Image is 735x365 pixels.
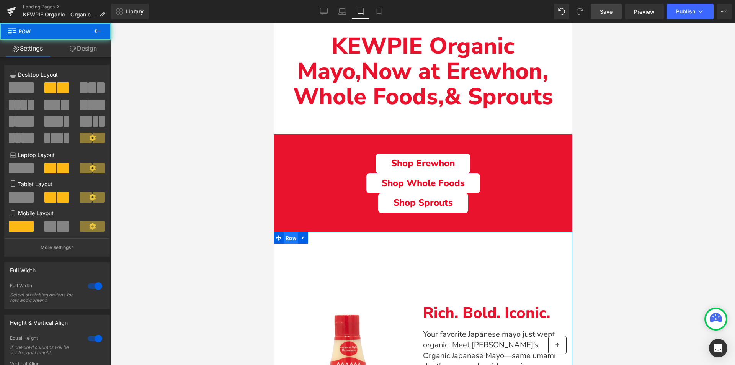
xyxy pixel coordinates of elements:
a: Shop Erewhon [102,131,196,151]
span: KEWPIE Organic - Organic Japanese Mayonnaise - Umami Flavor - live - [DATE] [23,11,96,18]
span: Row [8,23,84,40]
span: Shop Sprouts [120,175,179,185]
p: Rich. Bold. Iconic. [149,282,299,298]
div: Select stretching options for row and content. [10,292,79,303]
button: More [717,4,732,19]
p: Laptop Layout [10,151,104,159]
a: Tablet [351,4,370,19]
div: Height & Vertical Align [10,315,68,326]
button: Publish [667,4,714,19]
a: Shop Sprouts [105,170,194,190]
span: Shop Whole Foods [108,155,191,166]
a: Landing Pages [23,4,111,10]
p: Mobile Layout [10,209,104,217]
span: Publish [676,8,695,15]
span: & Sprouts [170,58,279,89]
a: Laptop [333,4,351,19]
span: Shop Erewhon [118,135,181,146]
div: To enrich screen reader interactions, please activate Accessibility in Grammarly extension settings [149,282,299,306]
div: Open Intercom Messenger [709,339,727,357]
span: N [88,33,105,64]
span: ow at Erewhon, Whole Foods, [20,33,275,89]
p: Your favorite Japanese mayo just went organic. Meet [PERSON_NAME]’s Organic Japanese Mayo—same um... [149,306,291,360]
a: Expand / Collapse [24,209,34,221]
span: Row [10,210,24,221]
a: Preview [625,4,664,19]
a: Mobile [370,4,388,19]
button: Redo [572,4,588,19]
button: Undo [554,4,569,19]
a: Design [56,40,111,57]
button: More settings [5,238,109,256]
span: Library [126,8,144,15]
div: If checked columns will be set to equal height. [10,345,79,355]
div: Full Width [10,263,36,273]
div: Full Width [10,283,80,291]
a: New Library [111,4,149,19]
a: Shop Whole Foods [93,151,206,170]
div: Equal Height [10,335,80,343]
p: Desktop Layout [10,70,104,79]
span: Preview [634,8,655,16]
p: More settings [41,244,71,251]
a: Desktop [315,4,333,19]
p: Tablet Layout [10,180,104,188]
span: Save [600,8,612,16]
